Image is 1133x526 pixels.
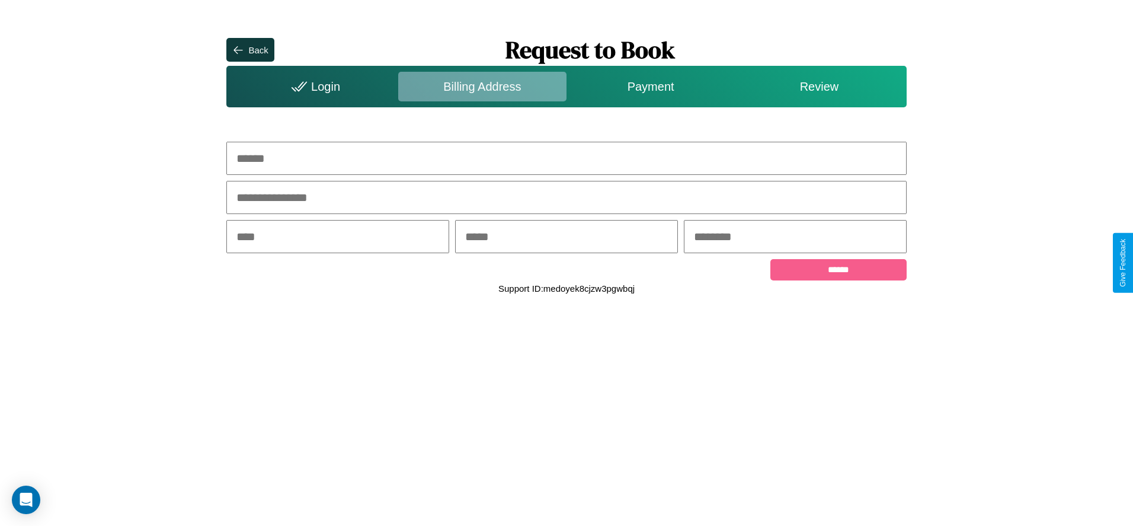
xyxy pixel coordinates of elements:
div: Review [735,72,903,101]
p: Support ID: medoyek8cjzw3pgwbqj [498,280,635,297]
div: Open Intercom Messenger [12,486,40,514]
h1: Request to Book [274,34,907,66]
div: Billing Address [398,72,566,101]
div: Back [248,45,268,55]
div: Payment [566,72,735,101]
div: Give Feedback [1119,239,1127,287]
button: Back [226,38,274,62]
div: Login [229,72,398,101]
